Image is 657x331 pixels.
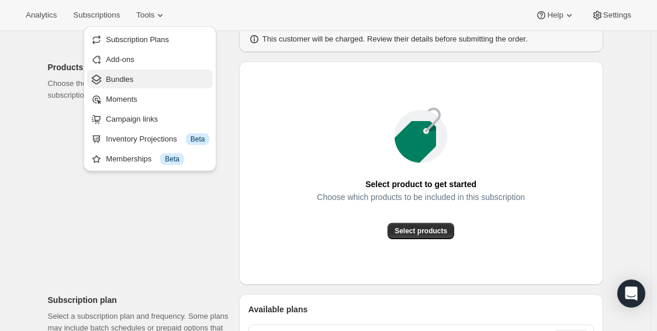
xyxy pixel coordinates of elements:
p: Choose the products or bundles to include in this subscription. [48,78,230,101]
button: Campaign links [87,109,213,128]
button: Tools [129,7,173,23]
span: Available plans [248,304,307,315]
span: Tools [136,11,154,20]
button: Moments [87,89,213,108]
div: Memberships [106,153,209,165]
span: Subscription Plans [106,35,169,44]
span: Beta [165,154,179,164]
button: Inventory Projections [87,129,213,148]
p: Subscription plan [48,294,230,306]
span: Select products [395,226,447,236]
button: Subscriptions [66,7,127,23]
span: Settings [603,11,631,20]
span: Help [547,11,563,20]
button: Bundles [87,70,213,88]
span: Subscriptions [73,11,120,20]
button: Settings [585,7,638,23]
p: Products [48,61,230,73]
span: Moments [106,95,137,104]
p: This customer will be charged. Review their details before submitting the order. [262,33,528,45]
div: Inventory Projections [106,133,209,145]
button: Help [528,7,582,23]
button: Select products [388,223,454,239]
span: Campaign links [106,115,158,123]
span: Add-ons [106,55,134,64]
span: Choose which products to be included in this subscription [317,189,525,205]
span: Analytics [26,11,57,20]
button: Add-ons [87,50,213,68]
button: Memberships [87,149,213,168]
button: Subscription Plans [87,30,213,49]
div: Open Intercom Messenger [617,280,645,308]
span: Beta [191,135,205,144]
button: Analytics [19,7,64,23]
span: Select product to get started [365,176,476,192]
span: Bundles [106,75,133,84]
